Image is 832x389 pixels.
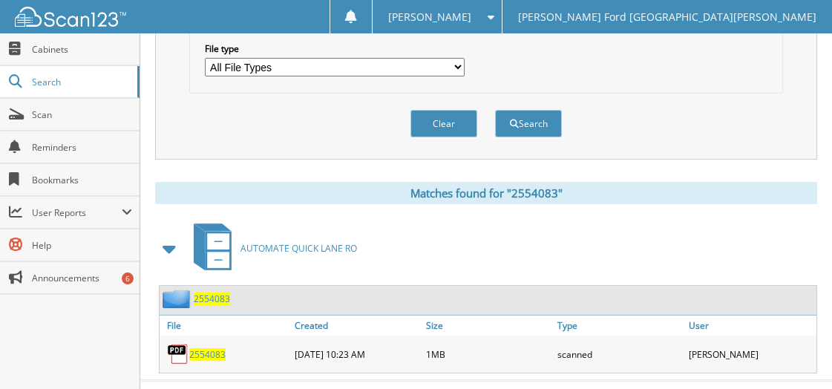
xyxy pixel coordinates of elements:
[194,292,230,305] a: 2554083
[32,206,122,219] span: User Reports
[155,182,817,204] div: Matches found for "2554083"
[32,43,132,56] span: Cabinets
[122,272,134,284] div: 6
[422,316,554,336] a: Size
[189,348,226,361] a: 2554083
[32,76,130,88] span: Search
[160,316,291,336] a: File
[410,110,477,137] button: Clear
[163,290,194,308] img: folder2.png
[422,339,554,369] div: 1MB
[291,316,422,336] a: Created
[518,13,816,22] span: [PERSON_NAME] Ford [GEOGRAPHIC_DATA][PERSON_NAME]
[32,108,132,121] span: Scan
[32,141,132,154] span: Reminders
[32,272,132,284] span: Announcements
[554,339,685,369] div: scanned
[205,42,465,55] label: File type
[685,339,816,369] div: [PERSON_NAME]
[388,13,471,22] span: [PERSON_NAME]
[185,219,357,278] a: AUTOMATE QUICK LANE RO
[495,110,562,137] button: Search
[32,174,132,186] span: Bookmarks
[32,239,132,252] span: Help
[15,7,126,27] img: scan123-logo-white.svg
[240,242,357,255] span: AUTOMATE QUICK LANE RO
[554,316,685,336] a: Type
[291,339,422,369] div: [DATE] 10:23 AM
[685,316,816,336] a: User
[167,343,189,365] img: PDF.png
[758,318,832,389] iframe: Chat Widget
